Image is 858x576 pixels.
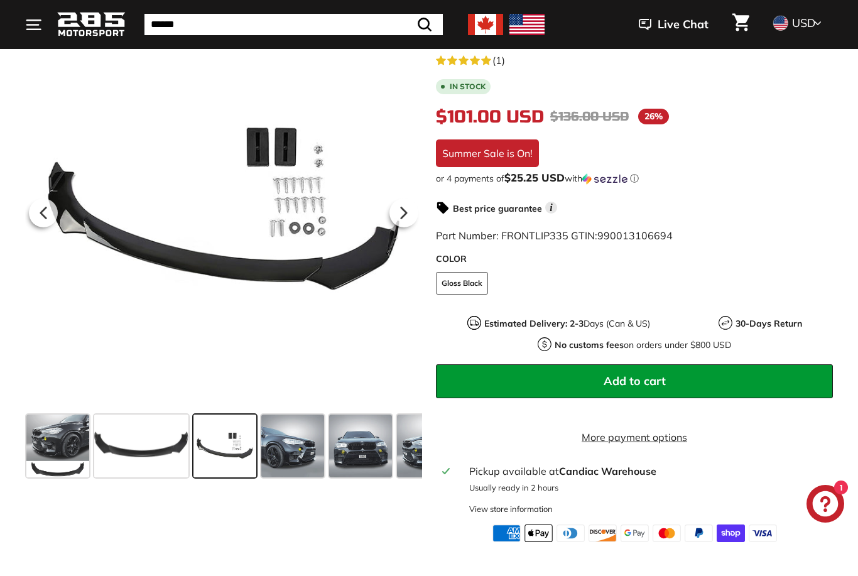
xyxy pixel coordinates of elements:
[484,317,650,330] p: Days (Can & US)
[658,16,709,33] span: Live Chat
[604,374,666,388] span: Add to cart
[582,173,627,185] img: Sezzle
[749,524,777,542] img: visa
[492,524,521,542] img: american_express
[436,364,833,398] button: Add to cart
[469,482,827,494] p: Usually ready in 2 hours
[57,10,126,40] img: Logo_285_Motorsport_areodynamics_components
[803,485,848,526] inbox-online-store-chat: Shopify online store chat
[436,139,539,167] div: Summer Sale is On!
[725,3,757,46] a: Cart
[736,318,802,329] strong: 30-Days Return
[524,524,553,542] img: apple_pay
[469,503,553,515] div: View store information
[622,9,725,40] button: Live Chat
[492,53,505,68] span: (1)
[589,524,617,542] img: discover
[504,171,565,184] span: $25.25 USD
[144,14,443,35] input: Search
[555,339,731,352] p: on orders under $800 USD
[436,430,833,445] a: More payment options
[436,172,833,185] div: or 4 payments of with
[685,524,713,542] img: paypal
[559,465,656,477] strong: Candiac Warehouse
[545,202,557,214] span: i
[550,109,629,124] span: $136.00 USD
[597,229,673,242] span: 990013106694
[792,16,815,30] span: USD
[436,172,833,185] div: or 4 payments of$25.25 USDwithSezzle Click to learn more about Sezzle
[450,83,486,90] b: In stock
[436,253,833,266] label: COLOR
[484,318,584,329] strong: Estimated Delivery: 2-3
[638,109,669,124] span: 26%
[653,524,681,542] img: master
[436,52,833,68] a: 5.0 rating (1 votes)
[557,524,585,542] img: diners_club
[436,106,544,128] span: $101.00 USD
[453,203,542,214] strong: Best price guarantee
[717,524,745,542] img: shopify_pay
[555,339,624,350] strong: No customs fees
[436,229,673,242] span: Part Number: FRONTLIP335 GTIN:
[621,524,649,542] img: google_pay
[469,464,827,479] div: Pickup available at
